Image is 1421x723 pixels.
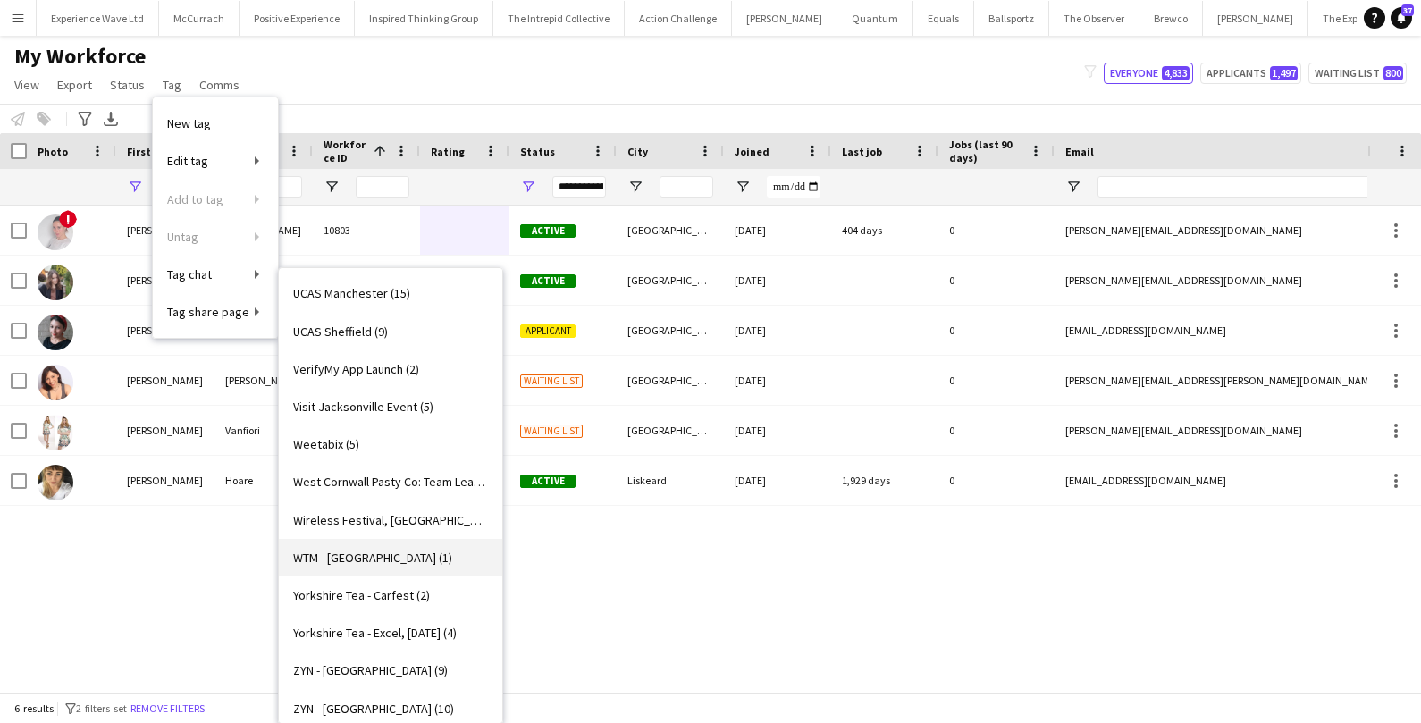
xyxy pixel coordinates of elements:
[1055,206,1412,255] div: [PERSON_NAME][EMAIL_ADDRESS][DOMAIN_NAME]
[724,256,831,305] div: [DATE]
[116,206,214,255] div: [PERSON_NAME]
[1055,306,1412,355] div: [EMAIL_ADDRESS][DOMAIN_NAME]
[735,179,751,195] button: Open Filter Menu
[355,1,493,36] button: Inspired Thinking Group
[50,73,99,97] a: Export
[938,456,1055,505] div: 0
[1097,176,1401,198] input: Email Filter Input
[724,456,831,505] div: [DATE]
[627,145,648,158] span: City
[831,456,938,505] div: 1,929 days
[724,406,831,455] div: [DATE]
[1055,256,1412,305] div: [PERSON_NAME][EMAIL_ADDRESS][DOMAIN_NAME]
[520,145,555,158] span: Status
[1055,356,1412,405] div: [PERSON_NAME][EMAIL_ADDRESS][PERSON_NAME][DOMAIN_NAME]
[240,1,355,36] button: Positive Experience
[59,210,77,228] span: !
[1055,406,1412,455] div: [PERSON_NAME][EMAIL_ADDRESS][DOMAIN_NAME]
[1049,1,1139,36] button: The Observer
[520,224,576,238] span: Active
[842,145,882,158] span: Last job
[520,475,576,488] span: Active
[938,256,1055,305] div: 0
[313,206,420,255] div: 10803
[974,1,1049,36] button: Ballsportz
[38,265,73,300] img: Valeria Selenco
[38,145,68,158] span: Photo
[431,145,465,158] span: Rating
[1391,7,1412,29] a: 37
[1401,4,1414,16] span: 37
[1065,145,1094,158] span: Email
[127,145,181,158] span: First Name
[724,306,831,355] div: [DATE]
[520,425,583,438] span: Waiting list
[116,306,214,355] div: [PERSON_NAME]
[520,324,576,338] span: Applicant
[938,306,1055,355] div: 0
[732,1,837,36] button: [PERSON_NAME]
[103,73,152,97] a: Status
[38,315,73,350] img: Valeria Romeo
[214,406,313,455] div: Vanfiori
[313,256,420,305] div: 10861
[617,406,724,455] div: [GEOGRAPHIC_DATA]
[1308,63,1407,84] button: Waiting list800
[1200,63,1301,84] button: Applicants1,497
[617,306,724,355] div: [GEOGRAPHIC_DATA]
[257,176,302,198] input: Last Name Filter Input
[356,176,409,198] input: Workforce ID Filter Input
[116,406,214,455] div: [PERSON_NAME]
[1203,1,1308,36] button: [PERSON_NAME]
[938,356,1055,405] div: 0
[74,108,96,130] app-action-btn: Advanced filters
[735,145,769,158] span: Joined
[324,179,340,195] button: Open Filter Menu
[493,1,625,36] button: The Intrepid Collective
[7,73,46,97] a: View
[127,179,143,195] button: Open Filter Menu
[214,456,313,505] div: Hoare
[192,73,247,97] a: Comms
[76,702,127,715] span: 2 filters set
[110,77,145,93] span: Status
[1162,66,1190,80] span: 4,833
[14,77,39,93] span: View
[724,206,831,255] div: [DATE]
[57,77,92,93] span: Export
[1270,66,1298,80] span: 1,497
[660,176,713,198] input: City Filter Input
[38,214,73,250] img: Valeria Pérez
[37,1,159,36] button: Experience Wave Ltd
[159,1,240,36] button: McCurrach
[617,356,724,405] div: [GEOGRAPHIC_DATA]
[913,1,974,36] button: Equals
[116,456,214,505] div: [PERSON_NAME]
[520,274,576,288] span: Active
[625,1,732,36] button: Action Challenge
[38,465,73,500] img: Valerie Hoare
[100,108,122,130] app-action-btn: Export XLSX
[14,43,146,70] span: My Workforce
[1104,63,1193,84] button: Everyone4,833
[214,356,313,405] div: [PERSON_NAME]
[116,256,214,305] div: [PERSON_NAME]
[837,1,913,36] button: Quantum
[949,138,1022,164] span: Jobs (last 90 days)
[38,415,73,450] img: Valeria Vanfiori
[1065,179,1081,195] button: Open Filter Menu
[831,206,938,255] div: 404 days
[116,356,214,405] div: [PERSON_NAME]
[767,176,820,198] input: Joined Filter Input
[1139,1,1203,36] button: Brewco
[156,73,189,97] a: Tag
[1383,66,1403,80] span: 800
[38,365,73,400] img: Valeria Ragonese
[1055,456,1412,505] div: [EMAIL_ADDRESS][DOMAIN_NAME]
[199,77,240,93] span: Comms
[617,206,724,255] div: [GEOGRAPHIC_DATA]
[627,179,643,195] button: Open Filter Menu
[520,179,536,195] button: Open Filter Menu
[324,138,366,164] span: Workforce ID
[520,374,583,388] span: Waiting list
